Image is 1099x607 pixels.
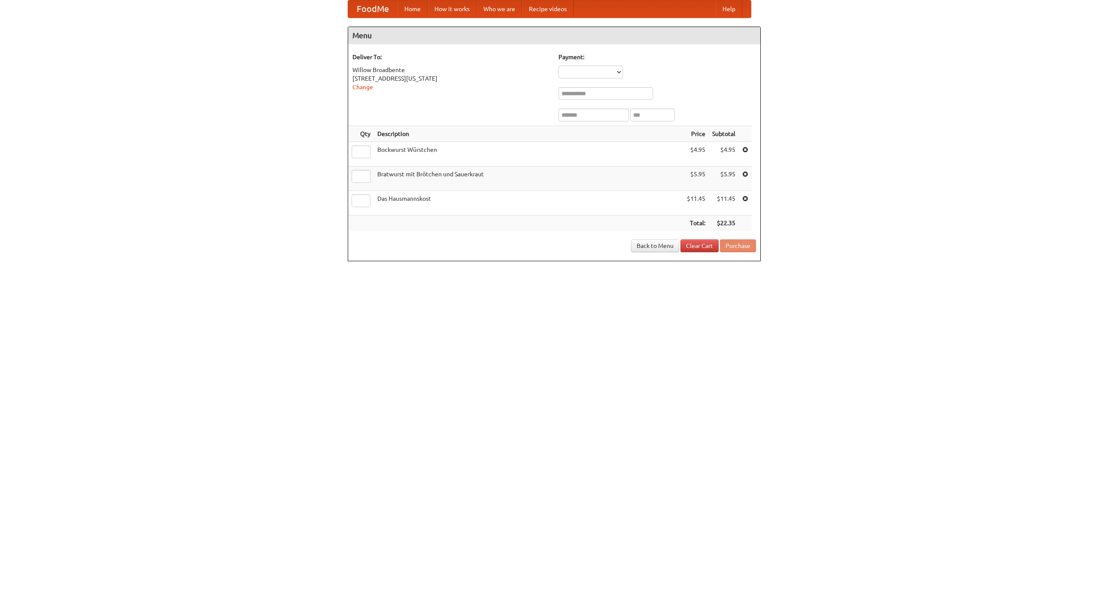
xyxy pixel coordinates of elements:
[709,126,739,142] th: Subtotal
[680,239,719,252] a: Clear Cart
[348,27,760,44] h4: Menu
[398,0,428,18] a: Home
[709,166,739,191] td: $5.95
[683,126,709,142] th: Price
[477,0,522,18] a: Who we are
[631,239,679,252] a: Back to Menu
[683,215,709,231] th: Total:
[709,215,739,231] th: $22.35
[709,142,739,166] td: $4.95
[352,74,550,83] div: [STREET_ADDRESS][US_STATE]
[374,142,683,166] td: Bockwurst Würstchen
[348,126,374,142] th: Qty
[683,166,709,191] td: $5.95
[352,66,550,74] div: Willow Broadbente
[683,191,709,215] td: $11.45
[352,53,550,61] h5: Deliver To:
[428,0,477,18] a: How it works
[374,166,683,191] td: Bratwurst mit Brötchen und Sauerkraut
[559,53,756,61] h5: Payment:
[709,191,739,215] td: $11.45
[374,126,683,142] th: Description
[352,84,373,91] a: Change
[374,191,683,215] td: Das Hausmannskost
[720,239,756,252] button: Purchase
[348,0,398,18] a: FoodMe
[683,142,709,166] td: $4.95
[522,0,574,18] a: Recipe videos
[716,0,742,18] a: Help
